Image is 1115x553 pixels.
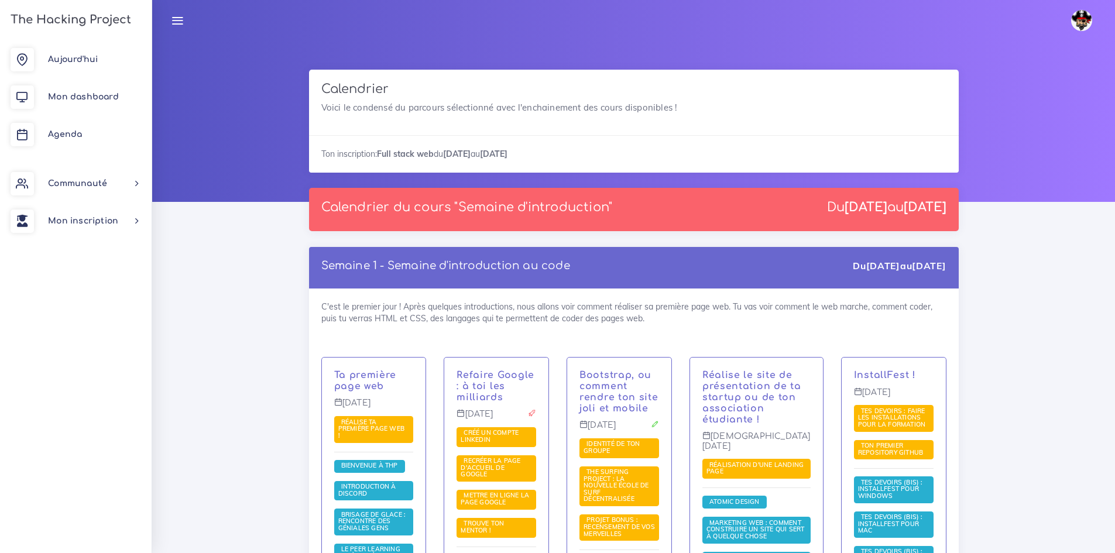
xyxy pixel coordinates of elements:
[480,149,507,159] strong: [DATE]
[461,519,504,534] span: Trouve ton mentor !
[858,442,927,457] a: Ton premier repository GitHub
[858,441,927,456] span: Ton premier repository GitHub
[461,520,504,535] a: Trouve ton mentor !
[854,387,934,406] p: [DATE]
[858,407,929,429] a: Tes devoirs : faire les installations pour la formation
[48,130,82,139] span: Agenda
[338,418,405,439] a: Réalise ta première page web !
[702,370,801,424] a: Réalise le site de présentation de ta startup ou de ton association étudiante !
[321,200,613,215] p: Calendrier du cours "Semaine d'introduction"
[827,200,946,215] div: Du au
[461,457,520,479] a: Recréer la page d'accueil de Google
[584,439,640,455] span: Identité de ton groupe
[461,491,529,506] span: Mettre en ligne la page Google
[584,516,655,537] span: PROJET BONUS : recensement de vos merveilles
[858,513,923,535] a: Tes devoirs (bis) : Installfest pour MAC
[457,409,536,428] p: [DATE]
[702,431,811,460] p: [DEMOGRAPHIC_DATA][DATE]
[48,179,107,188] span: Communauté
[584,516,655,538] a: PROJET BONUS : recensement de vos merveilles
[7,13,131,26] h3: The Hacking Project
[338,461,401,469] span: Bienvenue à THP
[321,260,570,272] a: Semaine 1 - Semaine d'introduction au code
[338,462,401,470] a: Bienvenue à THP
[461,428,519,444] span: Créé un compte LinkedIn
[1071,10,1092,31] img: avatar
[334,370,397,391] a: Ta première page web
[706,461,804,476] span: Réalisation d'une landing page
[321,82,946,97] h3: Calendrier
[443,149,471,159] strong: [DATE]
[321,101,946,115] p: Voici le condensé du parcours sélectionné avec l'enchainement des cours disponibles !
[48,55,98,64] span: Aujourd'hui
[858,479,923,500] a: Tes devoirs (bis) : Installfest pour Windows
[48,92,119,101] span: Mon dashboard
[579,370,658,413] a: Bootstrap, ou comment rendre ton site joli et mobile
[579,420,659,439] p: [DATE]
[338,482,396,497] span: Introduction à Discord
[845,200,887,214] strong: [DATE]
[853,259,946,273] div: Du au
[866,260,900,272] strong: [DATE]
[706,519,805,541] a: Marketing web : comment construire un site qui sert à quelque chose
[854,370,916,380] a: InstallFest !
[48,217,118,225] span: Mon inscription
[334,398,414,417] p: [DATE]
[457,370,534,403] a: Refaire Google : à toi les milliards
[461,429,519,444] a: Créé un compte LinkedIn
[904,200,946,214] strong: [DATE]
[584,468,649,503] a: The Surfing Project : la nouvelle école de surf décentralisée
[338,511,406,533] a: Brisage de glace : rencontre des géniales gens
[912,260,946,272] strong: [DATE]
[338,510,406,532] span: Brisage de glace : rencontre des géniales gens
[309,135,959,172] div: Ton inscription: du au
[706,518,805,540] span: Marketing web : comment construire un site qui sert à quelque chose
[858,407,929,428] span: Tes devoirs : faire les installations pour la formation
[338,483,396,498] a: Introduction à Discord
[584,440,640,455] a: Identité de ton groupe
[706,461,804,476] a: Réalisation d'une landing page
[461,456,520,478] span: Recréer la page d'accueil de Google
[858,513,923,534] span: Tes devoirs (bis) : Installfest pour MAC
[461,492,529,507] a: Mettre en ligne la page Google
[858,478,923,500] span: Tes devoirs (bis) : Installfest pour Windows
[706,497,763,506] a: Atomic Design
[377,149,434,159] strong: Full stack web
